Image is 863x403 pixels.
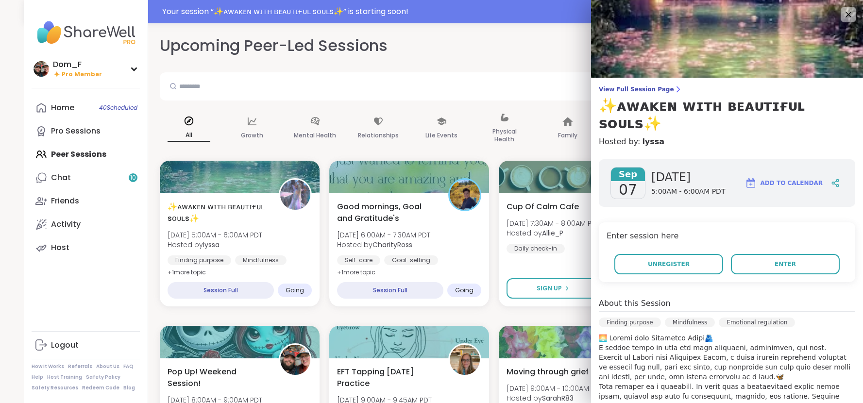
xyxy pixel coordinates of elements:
span: Going [455,286,474,294]
h4: About this Session [599,298,671,309]
span: 10 [130,174,136,182]
img: lyssa [280,180,310,210]
p: Relationships [358,130,399,141]
span: [DATE] 7:30AM - 8:00AM PDT [507,218,600,228]
a: Safety Resources [32,385,78,391]
a: Activity [32,213,140,236]
img: Dom_F [280,345,310,375]
div: Host [51,242,69,253]
span: Hosted by [507,393,603,403]
a: Logout [32,334,140,357]
span: Hosted by [168,240,262,250]
a: Host Training [47,374,82,381]
span: Cup Of Calm Cafe [507,201,579,213]
a: lyssa [642,136,664,148]
span: Enter [775,260,796,269]
span: Hosted by [337,240,430,250]
a: Blog [123,385,135,391]
span: Unregister [648,260,690,269]
div: Daily check-in [507,244,565,253]
p: All [168,129,210,142]
div: Mindfulness [235,255,287,265]
div: Activity [51,219,81,230]
img: Jill_LadyOfTheMountain [450,345,480,375]
a: Chat10 [32,166,140,189]
div: Emotional regulation [719,318,795,327]
div: Dom_F [53,59,102,70]
a: How It Works [32,363,64,370]
button: Enter [731,254,840,274]
p: Mental Health [294,130,336,141]
span: Moving through grief [507,366,589,378]
b: CharityRoss [372,240,412,250]
a: Redeem Code [82,385,119,391]
span: Good mornings, Goal and Gratitude's [337,201,438,224]
img: ShareWell Nav Logo [32,16,140,50]
span: Add to Calendar [761,179,823,187]
button: Sign Up [507,278,600,299]
a: View Full Session Page✨ᴀᴡᴀᴋᴇɴ ᴡɪᴛʜ ʙᴇᴀᴜᴛɪғᴜʟ sᴏᴜʟs✨ [599,85,855,132]
h2: Upcoming Peer-Led Sessions [160,35,388,57]
p: Physical Health [483,126,526,145]
a: Pro Sessions [32,119,140,143]
div: Finding purpose [168,255,231,265]
a: About Us [96,363,119,370]
div: Chat [51,172,71,183]
img: CharityRoss [450,180,480,210]
img: ShareWell Logomark [745,177,757,189]
span: Hosted by [507,228,600,238]
div: Home [51,102,74,113]
a: Referrals [68,363,92,370]
span: 07 [619,181,637,199]
span: [DATE] 5:00AM - 6:00AM PDT [168,230,262,240]
span: 40 Scheduled [99,104,137,112]
button: Add to Calendar [741,171,827,195]
button: Unregister [614,254,723,274]
span: View Full Session Page [599,85,855,93]
div: Your session “ ✨ᴀᴡᴀᴋᴇɴ ᴡɪᴛʜ ʙᴇᴀᴜᴛɪғᴜʟ sᴏᴜʟs✨ ” is starting soon! [162,6,834,17]
span: Going [286,286,304,294]
p: Life Events [425,130,457,141]
b: Allie_P [542,228,563,238]
span: EFT Tapping [DATE] Practice [337,366,438,389]
span: ✨ᴀᴡᴀᴋᴇɴ ᴡɪᴛʜ ʙᴇᴀᴜᴛɪғᴜʟ sᴏᴜʟs✨ [168,201,268,224]
a: Home40Scheduled [32,96,140,119]
span: Sep [611,168,645,181]
h4: Hosted by: [599,136,855,148]
a: Help [32,374,43,381]
h4: Enter session here [607,230,847,244]
a: Safety Policy [86,374,120,381]
div: Session Full [337,282,443,299]
a: Host [32,236,140,259]
div: Friends [51,196,79,206]
a: Friends [32,189,140,213]
span: Pop Up! Weekend Session! [168,366,268,389]
h3: ✨ᴀᴡᴀᴋᴇɴ ᴡɪᴛʜ ʙᴇᴀᴜᴛɪғᴜʟ sᴏᴜʟs✨ [599,97,855,132]
span: [DATE] 6:00AM - 7:30AM PDT [337,230,430,240]
p: Family [558,130,577,141]
span: Pro Member [62,70,102,79]
div: Session Full [168,282,274,299]
span: [DATE] [651,169,725,185]
b: lyssa [203,240,220,250]
b: SarahR83 [542,393,574,403]
a: FAQ [123,363,134,370]
span: 5:00AM - 6:00AM PDT [651,187,725,197]
div: Self-care [337,255,380,265]
p: Growth [241,130,263,141]
div: Mindfulness [665,318,715,327]
div: Finding purpose [599,318,661,327]
div: Logout [51,340,79,351]
span: [DATE] 9:00AM - 10:00AM PDT [507,384,603,393]
div: Goal-setting [384,255,438,265]
img: Dom_F [34,61,49,77]
div: Pro Sessions [51,126,101,136]
span: Sign Up [537,284,562,293]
